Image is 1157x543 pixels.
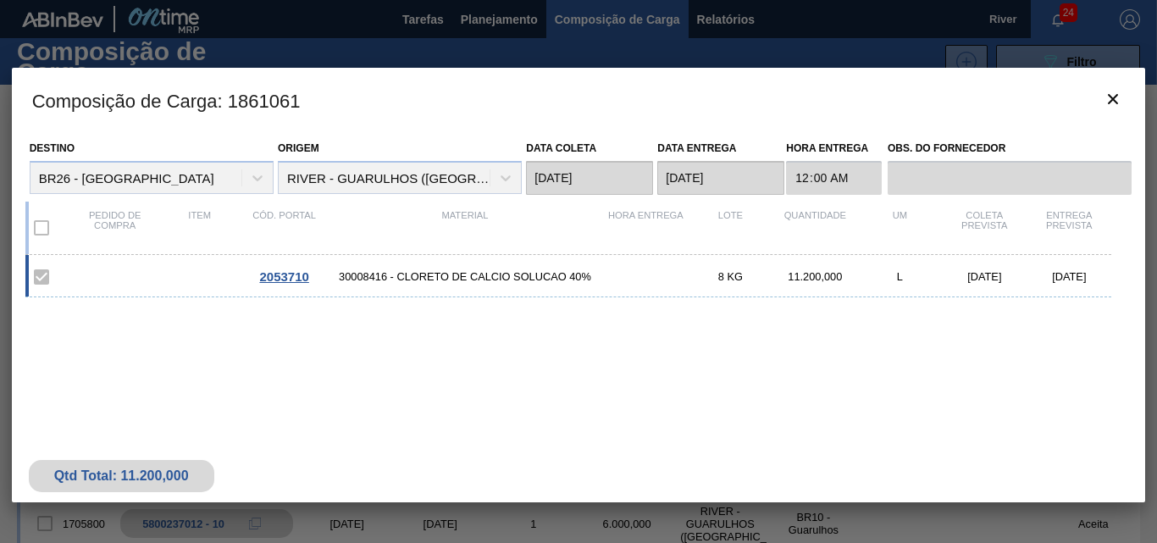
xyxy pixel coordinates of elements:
[786,136,882,161] label: Hora Entrega
[1027,210,1111,246] div: Entrega Prevista
[242,210,327,246] div: Cód. Portal
[603,210,688,246] div: Hora Entrega
[242,269,327,284] div: Ir para o Pedido
[942,270,1027,283] div: [DATE]
[888,136,1132,161] label: Obs. do Fornecedor
[158,210,242,246] div: Item
[327,270,604,283] span: 30008416 - CLORETO DE CALCIO SOLUCAO 40%
[657,142,736,154] label: Data Entrega
[857,270,942,283] div: L
[526,161,653,195] input: dd/mm/yyyy
[278,142,319,154] label: Origem
[688,270,772,283] div: 8 KG
[1027,270,1111,283] div: [DATE]
[42,468,202,484] div: Qtd Total: 11.200,000
[30,142,75,154] label: Destino
[657,161,784,195] input: dd/mm/yyyy
[942,210,1027,246] div: Coleta Prevista
[12,68,1146,132] h3: Composição de Carga : 1861061
[688,210,772,246] div: Lote
[772,270,857,283] div: 11.200,000
[857,210,942,246] div: UM
[772,210,857,246] div: Quantidade
[327,210,604,246] div: Material
[259,269,308,284] span: 2053710
[526,142,596,154] label: Data coleta
[73,210,158,246] div: Pedido de compra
